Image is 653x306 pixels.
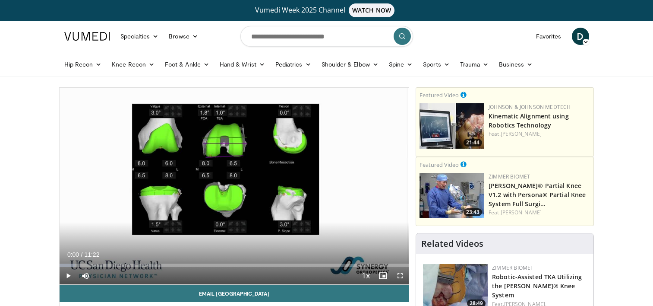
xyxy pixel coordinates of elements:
a: [PERSON_NAME] [501,209,542,216]
small: Featured Video [420,91,459,99]
span: 23:43 [464,208,482,216]
span: WATCH NOW [349,3,394,17]
a: Robotic-Assisted TKA Utilizing the [PERSON_NAME]® Knee System [492,273,582,299]
a: [PERSON_NAME] [501,130,542,137]
h4: Related Videos [421,239,483,249]
input: Search topics, interventions [240,26,413,47]
div: Progress Bar [60,264,409,267]
button: Fullscreen [391,267,409,284]
a: Trauma [455,56,494,73]
img: 99b1778f-d2b2-419a-8659-7269f4b428ba.150x105_q85_crop-smart_upscale.jpg [420,173,484,218]
a: Business [494,56,538,73]
button: Playback Rate [357,267,374,284]
a: Kinematic Alignment using Robotics Technology [489,112,569,129]
video-js: Video Player [60,88,409,285]
button: Play [60,267,77,284]
a: Email [GEOGRAPHIC_DATA] [60,285,409,302]
button: Enable picture-in-picture mode [374,267,391,284]
a: Specialties [115,28,164,45]
a: Hip Recon [59,56,107,73]
div: Feat. [489,130,590,138]
span: 21:44 [464,139,482,147]
a: Zimmer Biomet [492,264,533,271]
a: Foot & Ankle [160,56,215,73]
a: 23:43 [420,173,484,218]
a: Sports [418,56,455,73]
a: Shoulder & Elbow [316,56,384,73]
img: VuMedi Logo [64,32,110,41]
a: Vumedi Week 2025 ChannelWATCH NOW [66,3,588,17]
span: / [81,251,83,258]
a: Johnson & Johnson MedTech [489,103,571,111]
small: Featured Video [420,161,459,169]
a: [PERSON_NAME]® Partial Knee V1.2 with Persona® Partial Knee System Full Surgi… [489,182,586,208]
img: 85482610-0380-4aae-aa4a-4a9be0c1a4f1.150x105_q85_crop-smart_upscale.jpg [420,103,484,149]
button: Mute [77,267,94,284]
a: D [572,28,589,45]
a: Pediatrics [270,56,316,73]
a: Favorites [531,28,567,45]
div: Feat. [489,209,590,217]
a: Browse [164,28,203,45]
a: Zimmer Biomet [489,173,530,180]
a: Hand & Wrist [215,56,270,73]
a: Knee Recon [107,56,160,73]
a: 21:44 [420,103,484,149]
span: 11:22 [84,251,99,258]
span: 0:00 [67,251,79,258]
a: Spine [384,56,418,73]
